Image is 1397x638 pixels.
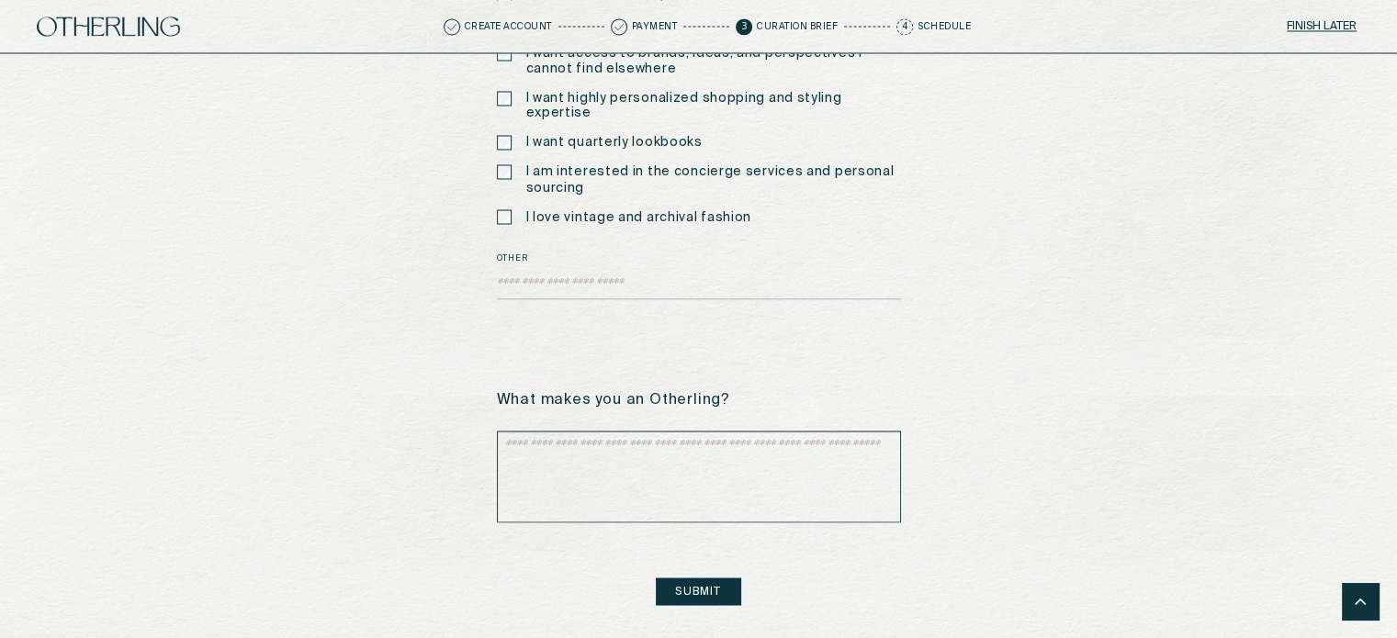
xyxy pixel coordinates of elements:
p: Payment [632,22,678,31]
img: logo [37,17,180,36]
label: Other [497,252,901,264]
label: I want highly personalized shopping and styling expertise [526,91,901,122]
label: I want access to brands, ideas, and perspectives I cannot find elsewhere [526,46,901,77]
p: Schedule [918,22,971,31]
h1: What makes you an Otherling? [497,391,901,409]
label: I love vintage and archival fashion [526,209,752,225]
label: I am interested in the concierge services and personal sourcing [526,164,901,196]
p: Create Account [465,22,552,31]
label: I want quarterly lookbooks [526,135,703,151]
span: 3 [736,18,752,35]
p: Curation Brief [757,22,838,31]
button: Submit [656,577,740,605]
button: Finish later [1283,14,1360,39]
span: 4 [896,18,913,35]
